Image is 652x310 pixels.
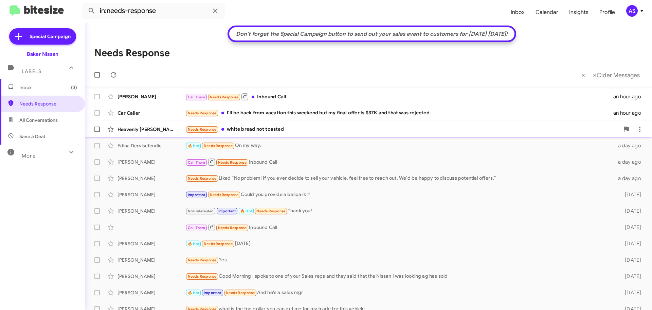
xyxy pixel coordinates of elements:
span: Important [188,193,205,197]
div: [DATE] [614,273,647,280]
div: Liked “No problem! If you ever decide to sell your vehicle, feel free to reach out. We'd be happy... [185,175,614,182]
button: AS [620,5,645,17]
div: [PERSON_NAME] [117,208,185,214]
div: [DATE] [614,224,647,231]
span: Needs Response [204,242,233,246]
div: I'll be back from vacation this weekend but my final offer is $37K and that was rejected. [185,109,613,117]
div: [PERSON_NAME] [117,273,185,280]
span: (3) [71,84,77,91]
h1: Needs Response [94,48,170,59]
div: AS [626,5,638,17]
div: Yes [185,256,614,264]
span: All Conversations [19,117,58,124]
div: [DATE] [614,208,647,214]
div: [PERSON_NAME] [117,257,185,263]
span: Needs Response [218,160,247,165]
span: Older Messages [597,71,640,79]
span: Needs Response [256,209,285,213]
div: Heavenly [PERSON_NAME] [117,126,185,133]
span: Special Campaign [30,33,71,40]
span: Needs Response [210,193,239,197]
span: Needs Response [210,95,239,99]
span: Needs Response [188,176,217,181]
a: Profile [594,2,620,22]
div: Inbound Call [185,223,614,232]
span: Needs Response [226,291,255,295]
div: an hour ago [613,110,647,116]
span: Call Them [188,95,205,99]
div: a day ago [614,175,647,182]
div: Inbound Call [185,158,614,166]
span: Save a Deal [19,133,45,140]
a: Insights [564,2,594,22]
div: Good Morning I spoke to one of your Sales reps and they said that the Nissan I was looking ag has... [185,273,614,280]
span: Call Them [188,160,205,165]
div: [DATE] [614,257,647,263]
nav: Page navigation example [578,68,644,82]
span: Important [204,291,221,295]
div: And he's a sales mgr [185,289,614,297]
div: [DATE] [185,240,614,248]
span: More [22,153,36,159]
div: a day ago [614,159,647,165]
button: Previous [577,68,589,82]
div: a day ago [614,142,647,149]
span: Needs Response [188,274,217,279]
div: [DATE] [614,191,647,198]
div: [PERSON_NAME] [117,93,185,100]
a: Special Campaign [9,28,76,45]
div: Car Caller [117,110,185,116]
span: Inbox [19,84,77,91]
span: Needs Response [188,127,217,132]
div: Baker Nissan [27,51,58,58]
span: 🔥 Hot [188,144,199,148]
span: Needs Response [204,144,233,148]
div: an hour ago [613,93,647,100]
span: » [593,71,597,79]
div: white bread not toasted [185,126,619,133]
div: [PERSON_NAME] [117,289,185,296]
div: [PERSON_NAME] [117,240,185,247]
span: Needs Response [188,258,217,262]
input: Search [82,3,225,19]
span: Not-Interested [188,209,214,213]
div: Thank you! [185,207,614,215]
button: Next [589,68,644,82]
div: On my way. [185,142,614,150]
span: Call Them [188,226,205,230]
a: Inbox [505,2,530,22]
span: 🔥 Hot [188,291,199,295]
a: Calendar [530,2,564,22]
div: [DATE] [614,240,647,247]
div: Edina Dervisefendic [117,142,185,149]
div: Inbound Call [185,93,613,101]
div: [PERSON_NAME] [117,175,185,182]
span: Needs Response [188,111,217,115]
div: Don't forget the Special Campaign button to send out your sales event to customers for [DATE] [DA... [233,31,511,37]
span: 🔥 Hot [240,209,252,213]
span: Important [218,209,236,213]
span: « [581,71,585,79]
div: [PERSON_NAME] [117,159,185,165]
span: Needs Response [218,226,247,230]
div: [DATE] [614,289,647,296]
div: Could you provide a ballpark # [185,191,614,199]
span: Needs Response [19,100,77,107]
div: [PERSON_NAME] [117,191,185,198]
span: Labels [22,68,41,75]
span: 🔥 Hot [188,242,199,246]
